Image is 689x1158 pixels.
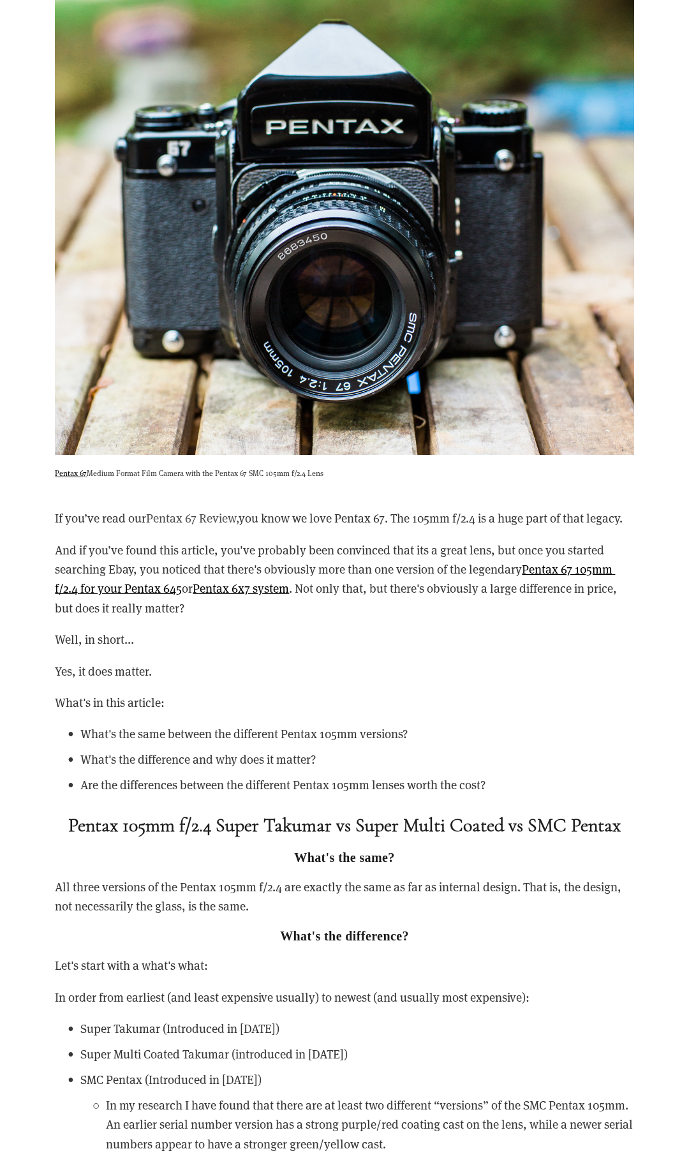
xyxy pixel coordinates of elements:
p: What's the same between the different Pentax 105mm versions? [80,724,633,743]
p: SMC Pentax (Introduced in [DATE]) [80,1070,633,1089]
p: Yes, it does matter. [55,662,633,681]
a: Pentax 67 [55,468,87,478]
strong: Pentax 105mm f/2.4 Super Takumar vs Super Multi Coated vs SMC Pentax [68,813,621,837]
p: In order from earliest (and least expensive usually) to newest (and usually most expensive): [55,988,633,1007]
p: In my research I have found that there are at least two different “versions” of the SMC Pentax 10... [106,1095,633,1154]
strong: What's the difference? [280,929,409,943]
p: And if you’ve found this article, you've probably been convinced that its a great lens, but once ... [55,540,633,618]
p: Medium Format Film Camera with the Pentax 67 SMC 105mm f/2.4 Lens [55,466,633,479]
p: Super Takumar (Introduced in [DATE]) [80,1019,633,1038]
strong: What's the same? [294,850,395,865]
p: Super Multi Coated Takumar (introduced in [DATE]) [80,1044,633,1064]
p: Are the differences between the different Pentax 105mm lenses worth the cost? [80,775,633,794]
p: What's in this article: [55,693,633,712]
a: Pentax 67 Review, [146,510,239,526]
p: Well, in short... [55,630,633,649]
p: If you’ve read our you know we love Pentax 67. The 105mm f/2.4 is a huge part of that legacy. [55,508,633,528]
p: Let's start with a what's what: [55,956,633,975]
a: Pentax 6x7 system [193,580,289,596]
p: What's the difference and why does it matter? [80,750,633,769]
p: All three versions of the Pentax 105mm f/2.4 are exactly the same as far as internal design. That... [55,877,633,916]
